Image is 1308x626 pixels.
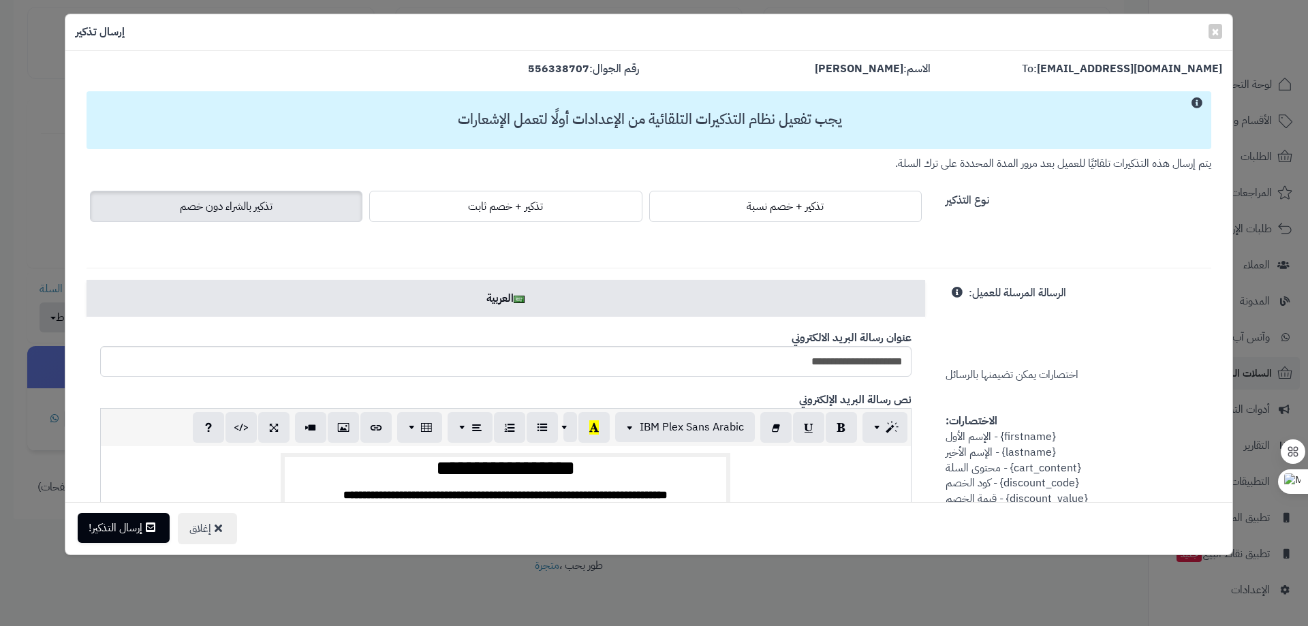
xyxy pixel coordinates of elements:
[1022,61,1222,77] label: To:
[799,392,912,408] b: نص رسالة البريد الإلكتروني
[946,413,997,429] strong: الاختصارات:
[815,61,931,77] label: الاسم:
[180,198,272,215] span: تذكير بالشراء دون خصم
[946,187,989,208] label: نوع التذكير
[1037,61,1222,77] strong: [EMAIL_ADDRESS][DOMAIN_NAME]
[969,280,1066,301] label: الرسالة المرسلة للعميل:
[87,280,924,317] a: العربية
[815,61,903,77] strong: [PERSON_NAME]
[528,61,589,77] strong: 556338707
[78,513,170,543] button: إرسال التذكير!
[468,198,543,215] span: تذكير + خصم ثابت
[93,112,1206,127] h3: يجب تفعيل نظام التذكيرات التلقائية من الإعدادات أولًا لتعمل الإشعارات
[895,155,1211,172] small: يتم إرسال هذه التذكيرات تلقائيًا للعميل بعد مرور المدة المحددة على ترك السلة.
[640,419,744,435] span: IBM Plex Sans Arabic
[528,61,639,77] label: رقم الجوال:
[178,513,237,544] button: إغلاق
[1211,21,1219,42] span: ×
[76,25,125,40] h4: إرسال تذكير
[514,296,525,303] img: ar.png
[747,198,824,215] span: تذكير + خصم نسبة
[946,285,1095,569] span: اختصارات يمكن تضيمنها بالرسائل {firstname} - الإسم الأول {lastname} - الإسم الأخير {cart_content}...
[792,330,912,346] b: عنوان رسالة البريد الالكتروني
